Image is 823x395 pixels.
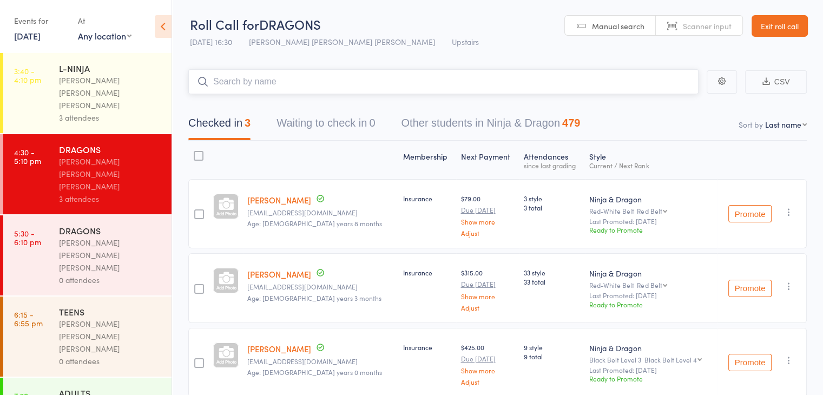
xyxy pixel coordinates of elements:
span: Age: [DEMOGRAPHIC_DATA] years 8 months [247,219,382,228]
button: Promote [728,205,772,222]
div: Insurance [403,194,452,203]
div: Ready to Promote [589,225,712,234]
input: Search by name [188,69,699,94]
a: 6:15 -6:55 pmTEENS[PERSON_NAME] [PERSON_NAME] [PERSON_NAME]0 attendees [3,297,172,377]
div: Black Belt Level 4 [644,356,696,363]
small: Last Promoted: [DATE] [589,366,712,374]
span: Manual search [592,21,644,31]
button: Waiting to check in0 [276,111,375,140]
span: 33 style [524,268,581,277]
time: 6:15 - 6:55 pm [14,310,43,327]
div: At [78,12,131,30]
div: Last name [765,119,801,130]
div: Insurance [403,268,452,277]
span: Scanner input [683,21,732,31]
button: CSV [745,70,807,94]
div: Ready to Promote [589,300,712,309]
div: Ready to Promote [589,374,712,383]
small: Due [DATE] [460,355,515,363]
span: 33 total [524,277,581,286]
div: Ninja & Dragon [589,194,712,205]
time: 4:30 - 5:10 pm [14,148,41,165]
a: Exit roll call [752,15,808,37]
a: 5:30 -6:10 pmDRAGONS[PERSON_NAME] [PERSON_NAME] [PERSON_NAME]0 attendees [3,215,172,295]
div: Ninja & Dragon [589,268,712,279]
div: Next Payment [456,146,519,174]
a: 4:30 -5:10 pmDRAGONS[PERSON_NAME] [PERSON_NAME] [PERSON_NAME]3 attendees [3,134,172,214]
div: Current / Next Rank [589,162,712,169]
a: Show more [460,218,515,225]
a: Adjust [460,304,515,311]
small: paklamp@hotmail.com [247,283,394,291]
button: Checked in3 [188,111,251,140]
div: 3 [245,117,251,129]
div: $425.00 [460,343,515,385]
div: Red Belt [637,207,662,214]
div: [PERSON_NAME] [PERSON_NAME] [PERSON_NAME] [59,155,162,193]
a: Adjust [460,378,515,385]
span: 9 total [524,352,581,361]
small: ksdrjy@gmail.com [247,209,394,216]
div: DRAGONS [59,225,162,236]
div: [PERSON_NAME] [PERSON_NAME] [PERSON_NAME] [59,318,162,355]
div: Events for [14,12,67,30]
a: Show more [460,367,515,374]
span: Upstairs [452,36,479,47]
a: Adjust [460,229,515,236]
div: Red-White Belt [589,207,712,214]
label: Sort by [739,119,763,130]
button: Other students in Ninja & Dragon479 [401,111,580,140]
span: 3 total [524,203,581,212]
span: [PERSON_NAME] [PERSON_NAME] [PERSON_NAME] [249,36,435,47]
div: 3 attendees [59,111,162,124]
time: 3:40 - 4:10 pm [14,67,41,84]
div: since last grading [524,162,581,169]
div: $79.00 [460,194,515,236]
a: [PERSON_NAME] [247,343,311,354]
div: [PERSON_NAME] [PERSON_NAME] [PERSON_NAME] [59,74,162,111]
div: 0 attendees [59,274,162,286]
div: Red Belt [637,281,662,288]
div: Black Belt Level 3 [589,356,712,363]
div: Atten­dances [519,146,585,174]
div: Any location [78,30,131,42]
div: 479 [562,117,580,129]
div: L-NINJA [59,62,162,74]
span: Age: [DEMOGRAPHIC_DATA] years 3 months [247,293,381,302]
div: Ninja & Dragon [589,343,712,353]
small: Last Promoted: [DATE] [589,218,712,225]
div: [PERSON_NAME] [PERSON_NAME] [PERSON_NAME] [59,236,162,274]
div: Style [585,146,716,174]
span: 9 style [524,343,581,352]
small: m.mousaviara@gmail.com [247,358,394,365]
small: Due [DATE] [460,206,515,214]
div: Red-White Belt [589,281,712,288]
time: 5:30 - 6:10 pm [14,229,41,246]
div: TEENS [59,306,162,318]
a: [DATE] [14,30,41,42]
div: Insurance [403,343,452,352]
a: Show more [460,293,515,300]
div: 3 attendees [59,193,162,205]
div: $315.00 [460,268,515,311]
small: Due [DATE] [460,280,515,288]
a: 3:40 -4:10 pmL-NINJA[PERSON_NAME] [PERSON_NAME] [PERSON_NAME]3 attendees [3,53,172,133]
a: [PERSON_NAME] [247,268,311,280]
button: Promote [728,354,772,371]
span: Roll Call for [190,15,259,33]
div: 0 attendees [59,355,162,367]
button: Promote [728,280,772,297]
span: 3 style [524,194,581,203]
small: Last Promoted: [DATE] [589,292,712,299]
a: [PERSON_NAME] [247,194,311,206]
div: 0 [369,117,375,129]
div: Membership [399,146,456,174]
div: DRAGONS [59,143,162,155]
span: [DATE] 16:30 [190,36,232,47]
span: Age: [DEMOGRAPHIC_DATA] years 0 months [247,367,382,377]
span: DRAGONS [259,15,321,33]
